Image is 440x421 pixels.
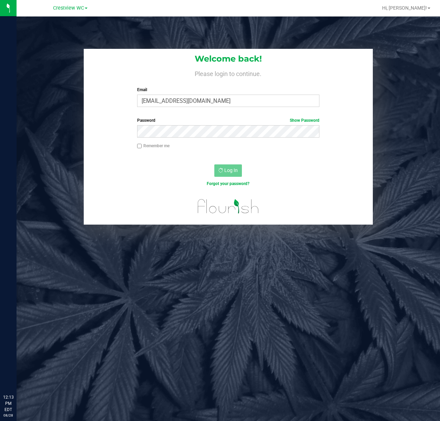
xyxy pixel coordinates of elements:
[3,394,13,413] p: 12:13 PM EDT
[84,69,373,77] h4: Please login to continue.
[3,413,13,418] p: 08/28
[192,194,265,219] img: flourish_logo.svg
[137,143,170,149] label: Remember me
[84,54,373,63] h1: Welcome back!
[137,144,142,149] input: Remember me
[137,87,320,93] label: Email
[224,168,238,173] span: Log In
[207,181,249,186] a: Forgot your password?
[290,118,319,123] a: Show Password
[214,164,242,177] button: Log In
[53,5,84,11] span: Crestview WC
[382,5,427,11] span: Hi, [PERSON_NAME]!
[137,118,155,123] span: Password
